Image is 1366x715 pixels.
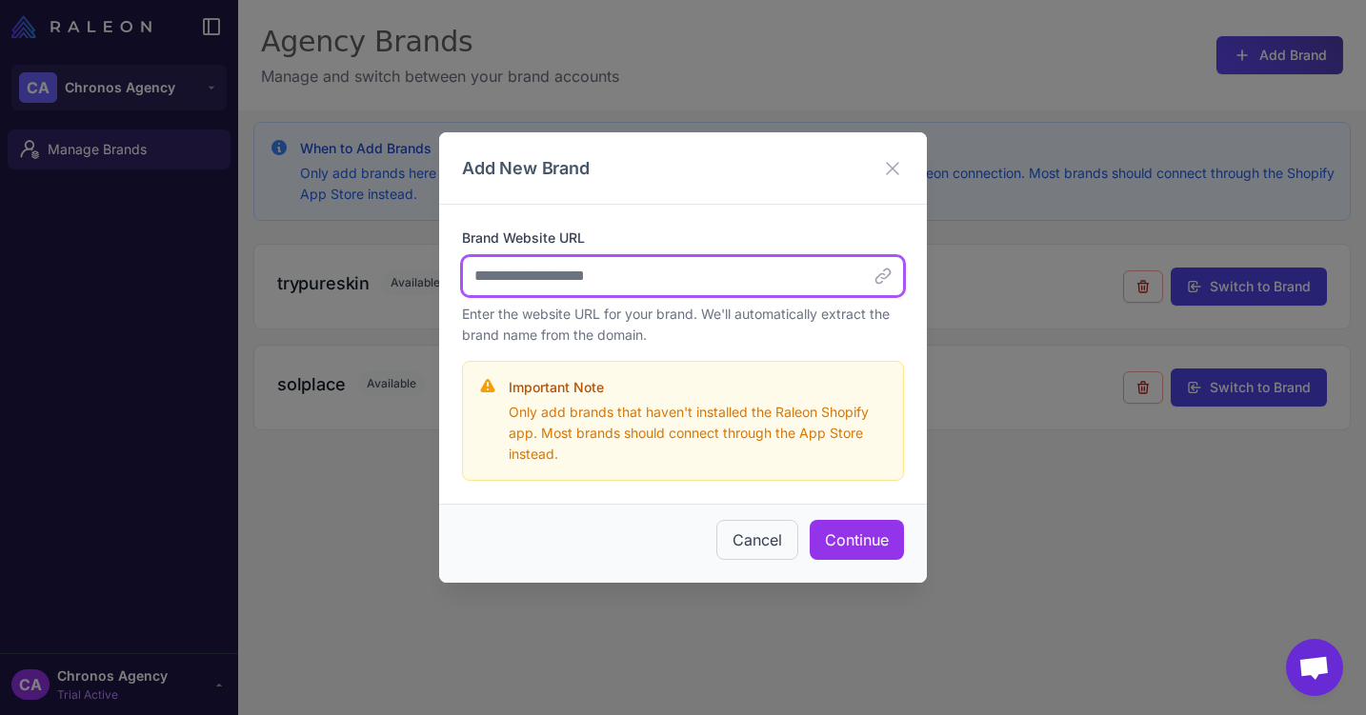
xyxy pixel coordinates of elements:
h4: Important Note [509,377,888,398]
h3: Add New Brand [462,155,590,181]
button: Cancel [716,520,798,560]
p: Enter the website URL for your brand. We'll automatically extract the brand name from the domain. [462,304,904,346]
p: Only add brands that haven't installed the Raleon Shopify app. Most brands should connect through... [509,402,888,465]
button: Continue [810,520,904,560]
label: Brand Website URL [462,228,904,248]
a: Open chat [1286,639,1343,696]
